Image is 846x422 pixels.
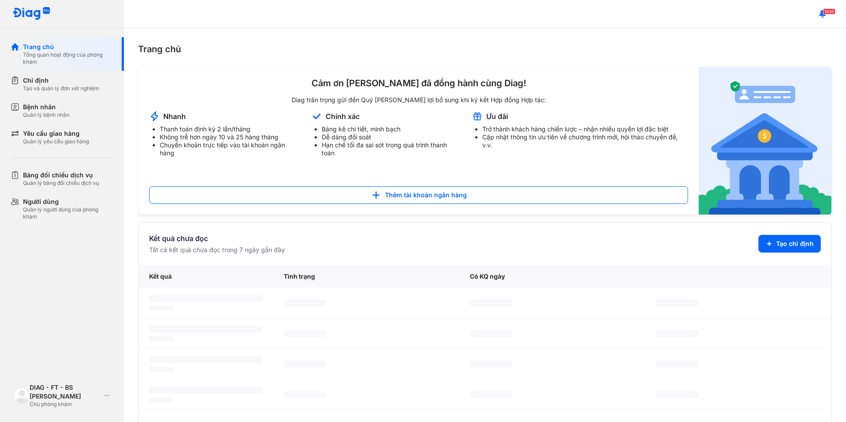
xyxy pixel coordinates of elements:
span: ‌ [284,361,326,368]
span: ‌ [470,391,512,398]
div: Chính xác [326,111,360,121]
button: Tạo chỉ định [758,235,821,253]
div: Quản lý bảng đối chiếu dịch vụ [23,180,99,187]
div: Tất cả kết quả chưa đọc trong 7 ngày gần đây [149,246,285,254]
div: Kết quả chưa đọc [149,233,285,244]
div: Trang chủ [138,42,832,56]
span: ‌ [284,391,326,398]
li: Không trễ hơn ngày 10 và 25 hàng tháng [160,133,300,141]
div: Diag trân trọng gửi đến Quý [PERSON_NAME] lợi bổ sung khi ký kết Hợp đồng Hợp tác: [149,96,688,104]
span: ‌ [284,299,326,307]
li: Cập nhật thông tin ưu tiên về chương trình mới, hội thảo chuyên đề, v.v. [482,133,688,149]
div: Quản lý người dùng của phòng khám [23,206,113,220]
span: ‌ [149,367,174,372]
div: Ưu đãi [486,111,508,121]
img: account-announcement [311,111,322,122]
span: ‌ [656,391,698,398]
span: ‌ [470,330,512,337]
div: Quản lý yêu cầu giao hàng [23,138,89,145]
span: ‌ [284,330,326,337]
span: ‌ [149,356,262,363]
span: ‌ [149,387,262,394]
div: Bệnh nhân [23,103,69,111]
img: account-announcement [472,111,483,122]
span: ‌ [149,326,262,333]
div: DIAG - FT - BS [PERSON_NAME] [30,383,101,401]
div: Có KQ ngày [459,265,646,288]
img: logo [14,387,30,403]
img: logo [12,7,50,21]
span: ‌ [149,295,262,302]
li: Hạn chế tối đa sai sót trong quá trình thanh toán [322,141,461,157]
img: account-announcement [149,111,160,122]
div: Nhanh [163,111,186,121]
span: ‌ [656,361,698,368]
div: Yêu cầu giao hàng [23,129,89,138]
div: Tình trạng [273,265,459,288]
div: Chỉ định [23,76,99,85]
span: ‌ [149,306,174,311]
span: 1835 [823,8,835,15]
li: Dễ dàng đối soát [322,133,461,141]
div: Kết quả [138,265,273,288]
div: Tổng quan hoạt động của phòng khám [23,51,113,65]
li: Trở thành khách hàng chiến lược – nhận nhiều quyền lợi đặc biệt [482,125,688,133]
div: Người dùng [23,197,113,206]
span: ‌ [470,361,512,368]
span: ‌ [149,397,174,403]
li: Chuyển khoản trực tiếp vào tài khoản ngân hàng [160,141,300,157]
div: Chủ phòng khám [30,401,101,408]
img: account-announcement [699,67,831,215]
div: Trang chủ [23,42,113,51]
span: ‌ [149,336,174,341]
button: Thêm tài khoản ngân hàng [149,186,688,204]
div: Tạo và quản lý đơn xét nghiệm [23,85,99,92]
span: ‌ [470,299,512,307]
span: ‌ [656,299,698,307]
span: Tạo chỉ định [776,239,814,248]
div: Bảng đối chiếu dịch vụ [23,171,99,180]
span: ‌ [656,330,698,337]
li: Bảng kê chi tiết, minh bạch [322,125,461,133]
li: Thanh toán định kỳ 2 lần/tháng [160,125,300,133]
div: Quản lý bệnh nhân [23,111,69,119]
div: Cảm ơn [PERSON_NAME] đã đồng hành cùng Diag! [149,77,688,89]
